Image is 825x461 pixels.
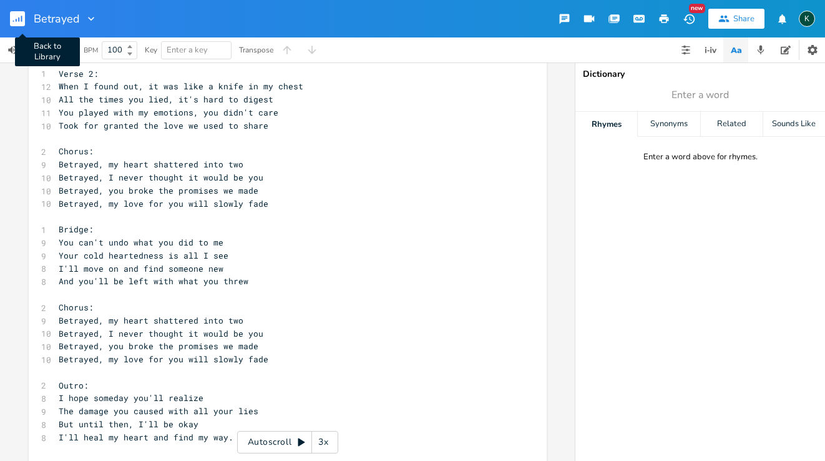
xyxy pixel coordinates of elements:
span: Verse 2: [59,68,99,79]
span: I hope someday you'll realize [59,392,203,404]
div: Autoscroll [237,431,338,454]
span: Your cold heartedness is all I see [59,250,228,261]
span: All the times you lied, it's hard to digest [59,94,273,105]
span: Betrayed, you broke the promises we made [59,340,258,352]
button: Share [708,9,764,29]
span: Betrayed, my heart shattered into two [59,315,243,326]
span: I'll heal my heart and find my way. [59,432,233,443]
span: Chorus: [59,146,94,157]
div: Koval [799,11,815,27]
span: Bridge: [59,224,94,235]
div: Sounds Like [763,112,825,137]
div: 3x [312,431,334,454]
span: Betrayed, my love for you will slowly fade [59,354,268,365]
div: BPM [84,47,98,54]
span: You can't undo what you did to me [59,237,223,248]
div: Related [701,112,763,137]
span: Took for granted the love we used to share [59,120,268,131]
span: I'll move on and find someone new [59,263,223,274]
div: Enter a word above for rhymes. [643,152,758,162]
span: Chorus: [59,302,94,313]
div: Share [733,13,754,24]
div: Rhymes [575,112,637,137]
span: The damage you caused with all your lies [59,405,258,417]
span: Betrayed, I never thought it would be you [59,172,263,183]
span: Enter a key [167,44,208,56]
span: And you'll be left with what you threw [59,275,248,287]
span: Betrayed, you broke the promises we made [59,185,258,196]
span: Betrayed, my heart shattered into two [59,159,243,170]
span: But until then, I'll be okay [59,419,198,430]
div: New [689,4,705,13]
span: When I found out, it was like a knife in my chest [59,81,303,92]
button: K [799,4,815,33]
button: Back to Library [10,4,35,34]
span: You played with my emotions, you didn't care [59,107,278,118]
span: Betrayed [34,13,80,24]
button: New [676,7,701,30]
span: Outro: [59,380,89,391]
span: Betrayed, I never thought it would be you [59,328,263,339]
span: Betrayed, my love for you will slowly fade [59,198,268,209]
div: Key [145,46,157,54]
div: Transpose [239,46,273,54]
span: Enter a word [671,88,729,102]
div: Synonyms [638,112,700,137]
div: Dictionary [583,70,818,79]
